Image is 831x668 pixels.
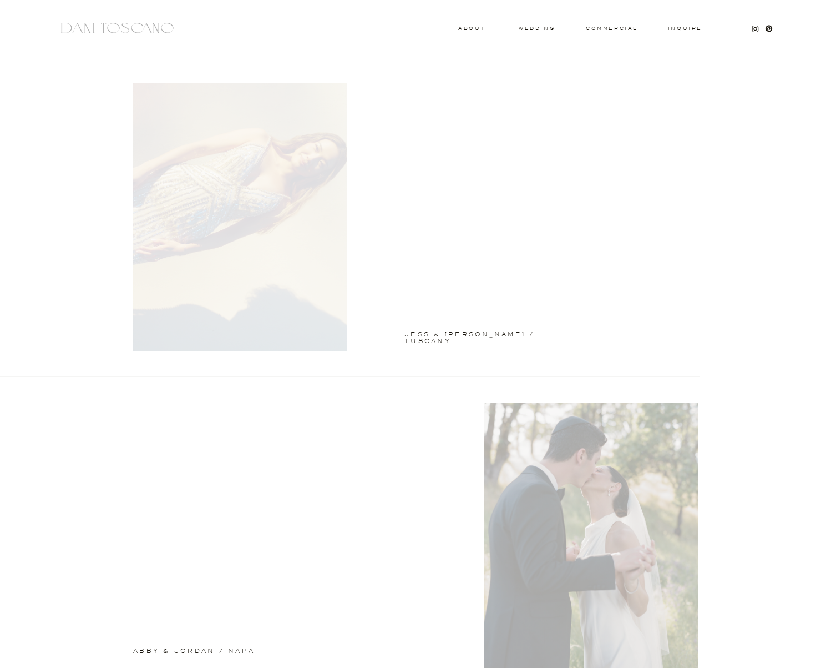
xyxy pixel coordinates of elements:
a: Inquire [667,26,703,32]
a: commercial [586,26,637,31]
a: wedding [519,26,555,30]
a: abby & jordan / napa [133,648,326,656]
a: jess & [PERSON_NAME] / tuscany [404,332,577,336]
a: About [458,26,483,30]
